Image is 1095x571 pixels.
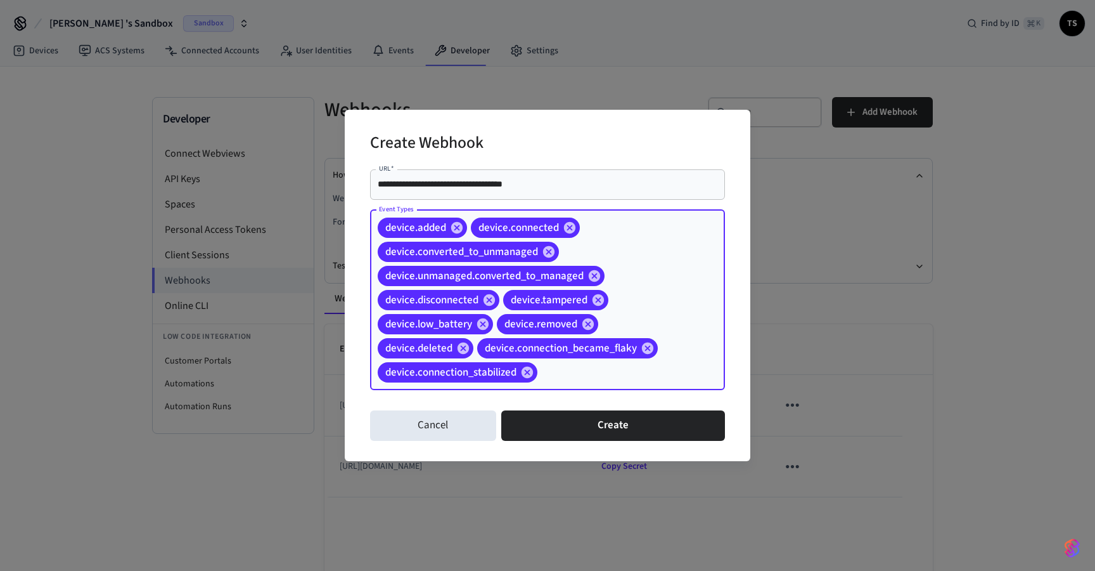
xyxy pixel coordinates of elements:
[378,338,473,358] div: device.deleted
[370,125,483,164] h2: Create Webhook
[379,204,414,214] label: Event Types
[471,221,567,234] span: device.connected
[379,164,394,173] label: URL
[497,314,598,334] div: device.removed
[378,366,524,379] span: device.connection_stabilized
[378,294,486,306] span: device.disconnected
[378,362,537,383] div: device.connection_stabilized
[503,294,595,306] span: device.tampered
[378,218,467,238] div: device.added
[503,290,608,310] div: device.tampered
[378,242,559,262] div: device.converted_to_unmanaged
[1065,538,1080,558] img: SeamLogoGradient.69752ec5.svg
[497,318,585,331] span: device.removed
[378,314,493,334] div: device.low_battery
[501,410,725,441] button: Create
[378,342,460,355] span: device.deleted
[378,221,454,234] span: device.added
[378,290,499,310] div: device.disconnected
[378,270,591,282] span: device.unmanaged.converted_to_managed
[378,318,480,331] span: device.low_battery
[477,342,644,355] span: device.connection_became_flaky
[378,266,605,286] div: device.unmanaged.converted_to_managed
[378,246,546,258] span: device.converted_to_unmanaged
[477,338,658,358] div: device.connection_became_flaky
[370,410,496,441] button: Cancel
[471,218,580,238] div: device.connected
